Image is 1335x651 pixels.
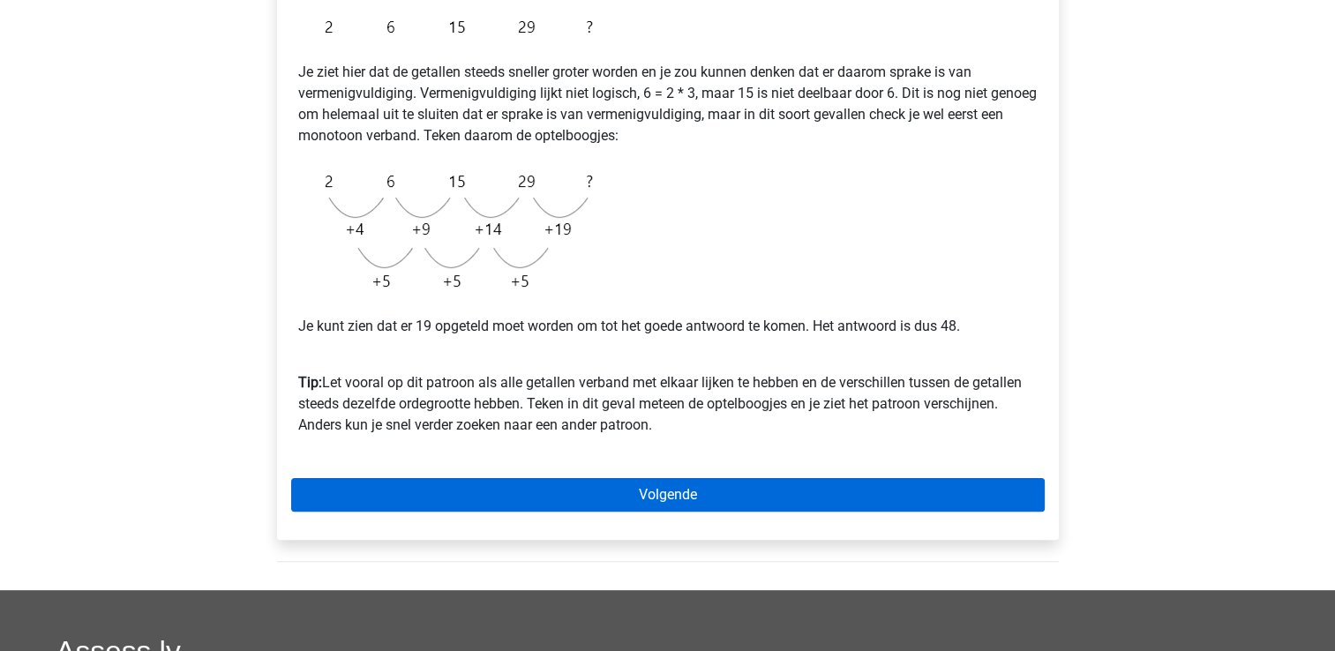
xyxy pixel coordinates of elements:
[291,478,1045,512] a: Volgende
[298,351,1038,436] p: Let vooral op dit patroon als alle getallen verband met elkaar lijken te hebben en de verschillen...
[298,62,1038,146] p: Je ziet hier dat de getallen steeds sneller groter worden en je zou kunnen denken dat er daarom s...
[298,161,602,302] img: Figure sequences Example 3 explanation.png
[298,374,322,391] b: Tip:
[298,316,1038,337] p: Je kunt zien dat er 19 opgeteld moet worden om tot het goede antwoord te komen. Het antwoord is d...
[298,6,602,48] img: Figure sequences Example 3.png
